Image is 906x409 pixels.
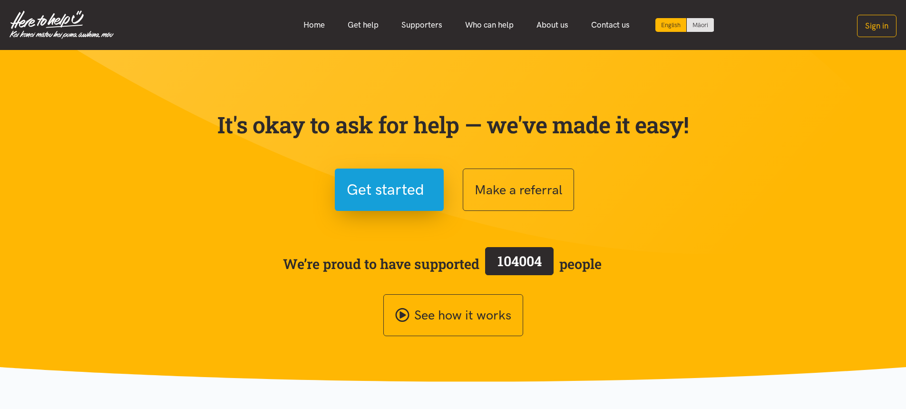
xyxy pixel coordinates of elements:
[479,245,559,282] a: 104004
[10,10,114,39] img: Home
[454,15,525,35] a: Who can help
[857,15,896,37] button: Sign in
[497,252,542,270] span: 104004
[525,15,580,35] a: About us
[655,18,714,32] div: Language toggle
[655,18,687,32] div: Current language
[383,294,523,337] a: See how it works
[336,15,390,35] a: Get help
[463,169,574,211] button: Make a referral
[390,15,454,35] a: Supporters
[215,111,691,139] p: It's okay to ask for help — we've made it easy!
[292,15,336,35] a: Home
[580,15,641,35] a: Contact us
[283,245,602,282] span: We’re proud to have supported people
[335,169,444,211] button: Get started
[347,178,424,202] span: Get started
[687,18,714,32] a: Switch to Te Reo Māori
